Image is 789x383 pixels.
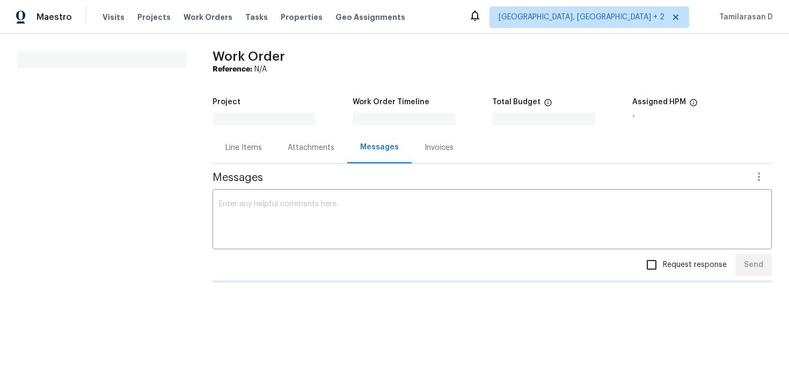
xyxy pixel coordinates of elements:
h5: Total Budget [492,98,540,106]
div: Invoices [425,142,454,153]
span: Projects [137,12,171,23]
span: Work Order [213,50,285,63]
h5: Assigned HPM [632,98,686,106]
h5: Project [213,98,240,106]
span: Visits [103,12,125,23]
div: N/A [213,64,772,75]
span: Request response [663,259,727,271]
span: [GEOGRAPHIC_DATA], [GEOGRAPHIC_DATA] + 2 [499,12,664,23]
h5: Work Order Timeline [353,98,429,106]
span: Geo Assignments [335,12,405,23]
b: Reference: [213,66,252,73]
div: Messages [360,142,399,153]
span: Messages [213,172,746,183]
span: Tasks [245,13,268,21]
span: The total cost of line items that have been proposed by Opendoor. This sum includes line items th... [544,98,552,112]
span: Tamilarasan D [715,12,773,23]
div: Line Items [225,142,262,153]
span: Work Orders [184,12,232,23]
span: Maestro [36,12,72,23]
div: Attachments [288,142,334,153]
div: - [632,112,772,120]
span: The hpm assigned to this work order. [689,98,698,112]
span: Properties [281,12,323,23]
